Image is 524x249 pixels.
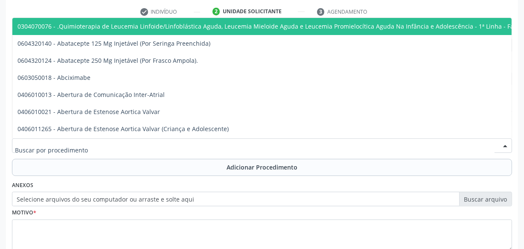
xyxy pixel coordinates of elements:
div: 2 [213,8,220,15]
div: Unidade solicitante [223,8,282,15]
span: 0406011265 - Abertura de Estenose Aortica Valvar (Criança e Adolescente) [17,125,229,133]
label: Motivo [12,206,36,220]
span: 0406010021 - Abertura de Estenose Aortica Valvar [17,108,160,116]
button: Adicionar Procedimento [12,159,512,176]
span: 0603050018 - Abciximabe [17,73,90,82]
span: 0604320124 - Abatacepte 250 Mg Injetável (Por Frasco Ampola). [17,56,198,64]
span: 0604320140 - Abatacepte 125 Mg Injetável (Por Seringa Preenchida) [17,39,210,47]
label: Anexos [12,179,33,192]
input: Buscar por procedimento [15,141,495,158]
span: Adicionar Procedimento [227,163,297,172]
span: 0406010013 - Abertura de Comunicação Inter-Atrial [17,91,165,99]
